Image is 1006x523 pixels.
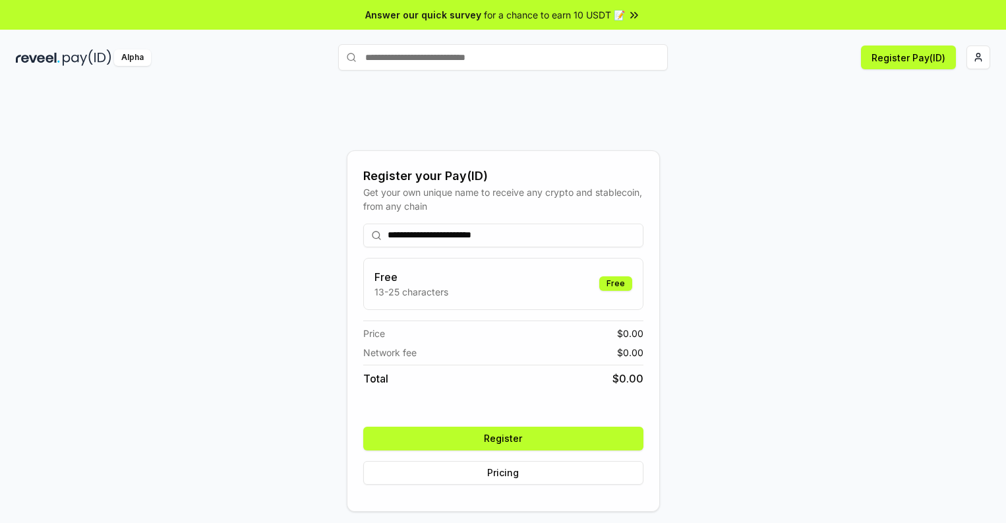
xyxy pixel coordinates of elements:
[484,8,625,22] span: for a chance to earn 10 USDT 📝
[617,326,643,340] span: $ 0.00
[374,285,448,299] p: 13-25 characters
[363,371,388,386] span: Total
[363,185,643,213] div: Get your own unique name to receive any crypto and stablecoin, from any chain
[363,326,385,340] span: Price
[612,371,643,386] span: $ 0.00
[363,167,643,185] div: Register your Pay(ID)
[363,461,643,485] button: Pricing
[363,427,643,450] button: Register
[365,8,481,22] span: Answer our quick survey
[363,346,417,359] span: Network fee
[374,269,448,285] h3: Free
[114,49,151,66] div: Alpha
[861,46,956,69] button: Register Pay(ID)
[63,49,111,66] img: pay_id
[16,49,60,66] img: reveel_dark
[599,276,632,291] div: Free
[617,346,643,359] span: $ 0.00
